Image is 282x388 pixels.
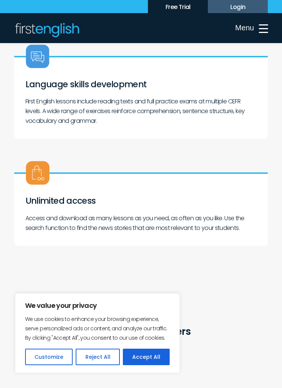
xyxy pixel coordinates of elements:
[25,213,257,233] p: Access and download as many lessons as you need, as often as you like. Use the search function to...
[25,349,73,365] button: Customize
[25,70,257,91] h3: Language skills development
[25,315,170,343] p: We use cookies to enhance your browsing experience, serve personalized ads or content, and analyz...
[123,349,170,365] button: Accept All
[25,187,257,207] h3: Unlimited access
[25,97,257,126] p: First English lessons include reading texts and full practice exams at multiple CEFR levels. A wi...
[25,301,170,310] p: We value your privacy
[228,18,275,38] button: Menu Trigger
[76,349,119,365] button: Reject All
[25,44,50,69] img: first-english-teach-language-skills-dev.png
[25,161,50,185] img: first-english-teach-unlimited-access.png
